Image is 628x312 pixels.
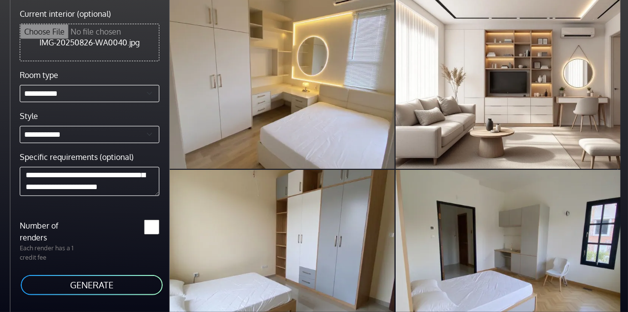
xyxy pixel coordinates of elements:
label: Number of renders [14,220,89,243]
button: GENERATE [20,274,164,296]
label: Room type [20,69,58,81]
label: Current interior (optional) [20,8,111,20]
label: Specific requirements (optional) [20,151,134,163]
label: Style [20,110,38,122]
p: Each render has a 1 credit fee [14,243,89,262]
